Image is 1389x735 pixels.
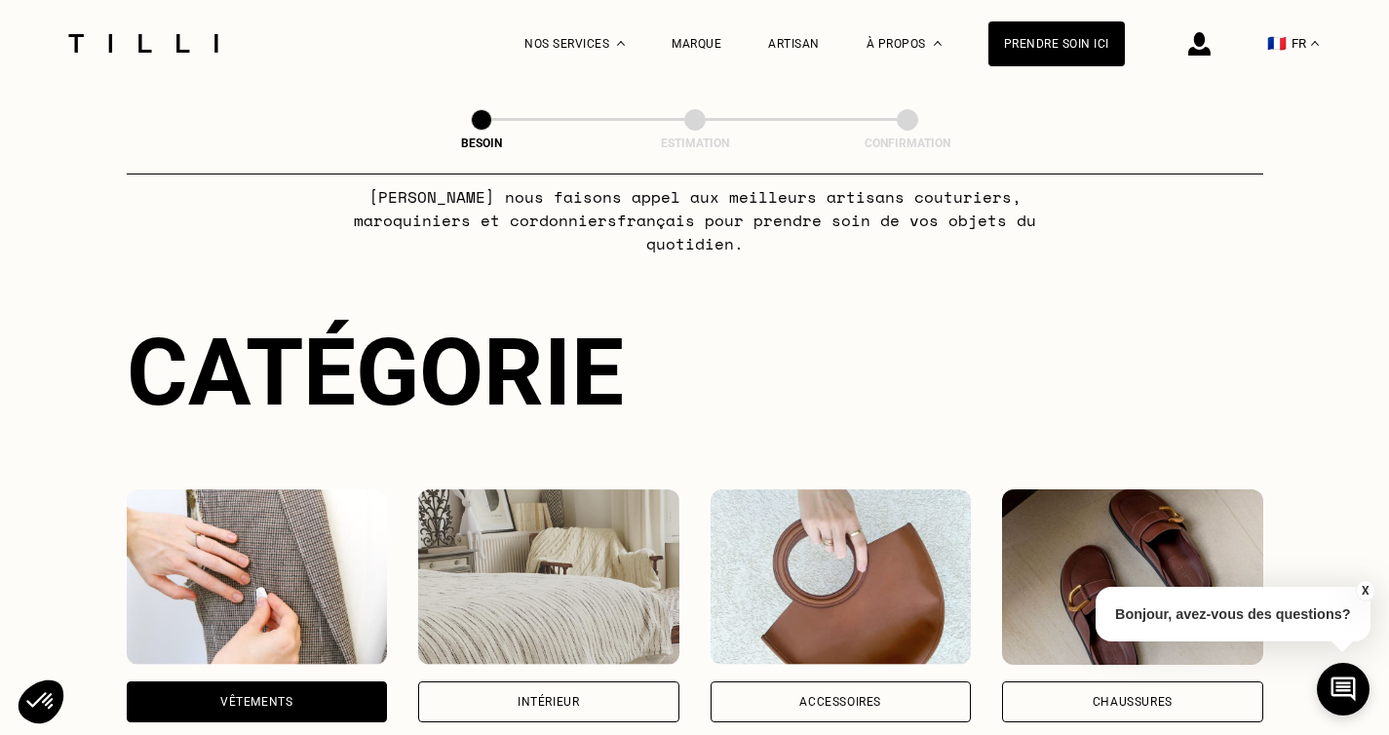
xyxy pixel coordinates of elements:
[1093,696,1173,708] div: Chaussures
[672,37,721,51] a: Marque
[1311,41,1319,46] img: menu déroulant
[418,489,679,665] img: Intérieur
[220,696,292,708] div: Vêtements
[768,37,820,51] a: Artisan
[1267,34,1287,53] span: 🇫🇷
[810,136,1005,150] div: Confirmation
[1002,489,1263,665] img: Chaussures
[308,185,1081,255] p: [PERSON_NAME] nous faisons appel aux meilleurs artisans couturiers , maroquiniers et cordonniers ...
[711,489,972,665] img: Accessoires
[598,136,792,150] div: Estimation
[934,41,942,46] img: Menu déroulant à propos
[61,34,225,53] img: Logo du service de couturière Tilli
[127,489,388,665] img: Vêtements
[1096,587,1370,641] p: Bonjour, avez-vous des questions?
[988,21,1125,66] a: Prendre soin ici
[799,696,881,708] div: Accessoires
[127,318,1263,427] div: Catégorie
[1188,32,1211,56] img: icône connexion
[518,696,579,708] div: Intérieur
[1355,580,1374,601] button: X
[617,41,625,46] img: Menu déroulant
[384,136,579,150] div: Besoin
